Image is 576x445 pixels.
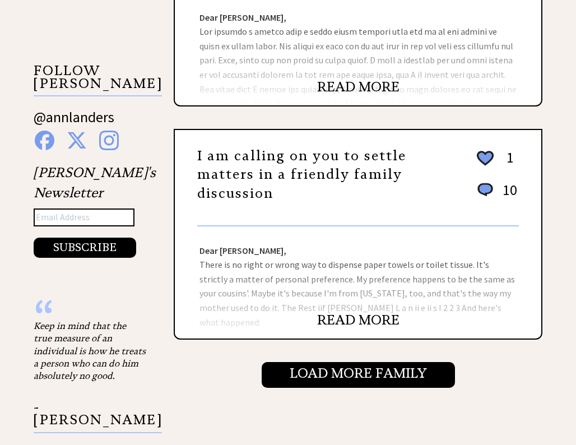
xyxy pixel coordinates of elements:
[199,245,286,256] strong: Dear [PERSON_NAME],
[34,238,136,258] button: SUBSCRIBE
[34,308,146,319] div: “
[475,149,495,168] img: heart_outline%202.png
[497,180,518,210] td: 10
[34,64,162,96] p: FOLLOW [PERSON_NAME]
[34,319,146,382] div: Keep in mind that the true measure of an individual is how he treats a person who can do him abso...
[197,147,406,202] a: I am calling on you to settle matters in a friendly family discussion
[199,12,286,23] strong: Dear [PERSON_NAME],
[99,131,119,150] img: instagram%20blue.png
[67,131,87,150] img: x%20blue.png
[35,131,54,150] img: facebook%20blue.png
[34,108,114,137] a: @annlanders
[262,362,455,388] input: Load More Family
[175,226,541,339] div: There is no right or wrong way to dispense paper towels or toilet tissue. It's strictly a matter ...
[317,312,400,328] a: READ MORE
[317,78,400,95] a: READ MORE
[34,208,134,226] input: Email Address
[475,181,495,199] img: message_round%201.png
[34,163,156,258] div: [PERSON_NAME]'s Newsletter
[497,148,518,179] td: 1
[34,401,162,433] p: - [PERSON_NAME]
